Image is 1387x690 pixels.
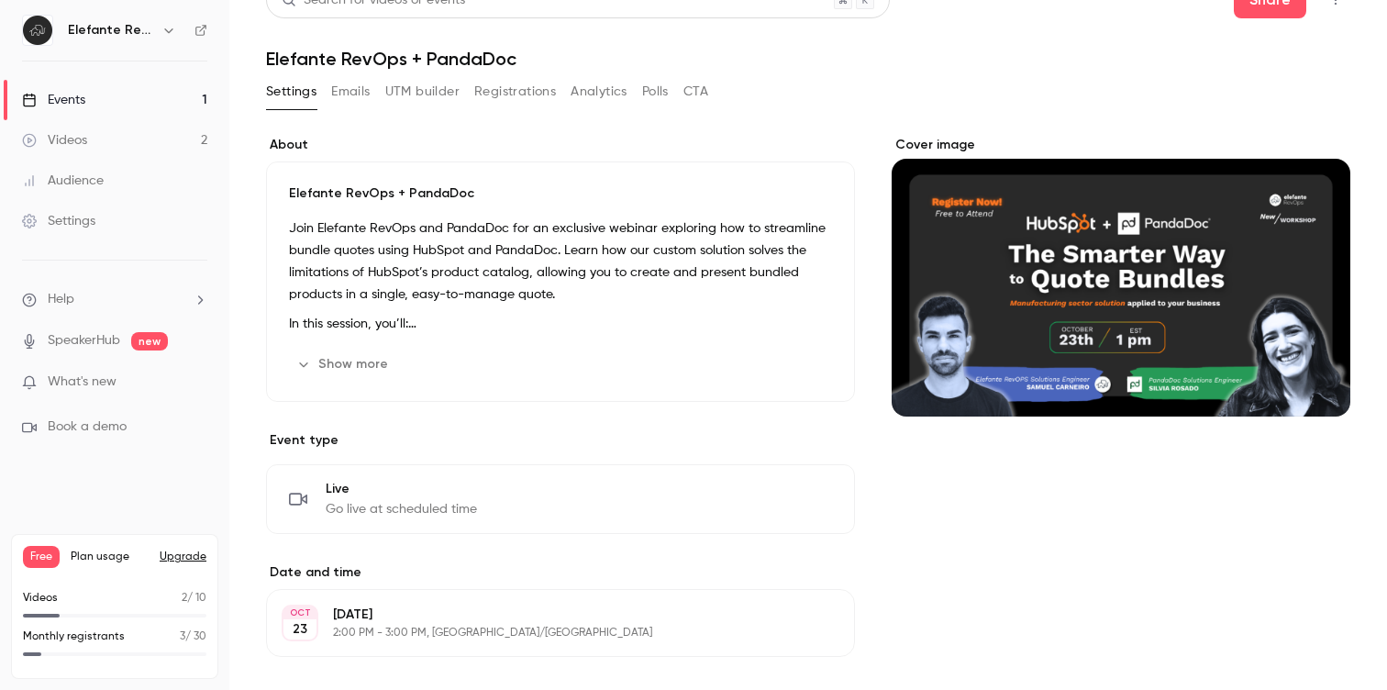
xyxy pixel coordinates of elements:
p: Monthly registrants [23,629,125,645]
a: SpeakerHub [48,331,120,351]
img: Elefante RevOps [23,16,52,45]
span: Help [48,290,74,309]
span: Plan usage [71,550,149,564]
p: [DATE] [333,606,758,624]
label: Date and time [266,563,855,582]
button: Analytics [571,77,627,106]
span: new [131,332,168,351]
button: Registrations [474,77,556,106]
div: Audience [22,172,104,190]
button: UTM builder [385,77,460,106]
p: / 10 [182,590,206,607]
p: 23 [293,620,307,639]
span: 3 [180,631,185,642]
div: OCT [283,607,316,619]
p: 2:00 PM - 3:00 PM, [GEOGRAPHIC_DATA]/[GEOGRAPHIC_DATA] [333,626,758,640]
label: Cover image [892,136,1350,154]
section: Cover image [892,136,1350,417]
button: Settings [266,77,316,106]
button: CTA [683,77,708,106]
button: Show more [289,350,399,379]
span: What's new [48,373,117,392]
p: Join Elefante RevOps and PandaDoc for an exclusive webinar exploring how to streamline bundle quo... [289,217,832,306]
span: Live [326,480,477,498]
label: About [266,136,855,154]
iframe: Noticeable Trigger [185,374,207,391]
h6: Elefante RevOps [68,21,154,39]
button: Upgrade [160,550,206,564]
span: Free [23,546,60,568]
p: / 30 [180,629,206,645]
div: Settings [22,212,95,230]
li: help-dropdown-opener [22,290,207,309]
span: Go live at scheduled time [326,500,477,518]
h1: Elefante RevOps + PandaDoc [266,48,1350,70]
p: In this session, you’ll: [289,313,832,335]
span: 2 [182,593,187,604]
button: Polls [642,77,669,106]
p: Videos [23,590,58,607]
p: Event type [266,431,855,450]
p: Elefante RevOps + PandaDoc [289,184,832,203]
div: Videos [22,131,87,150]
button: Emails [331,77,370,106]
div: Events [22,91,85,109]
span: Book a demo [48,417,127,437]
